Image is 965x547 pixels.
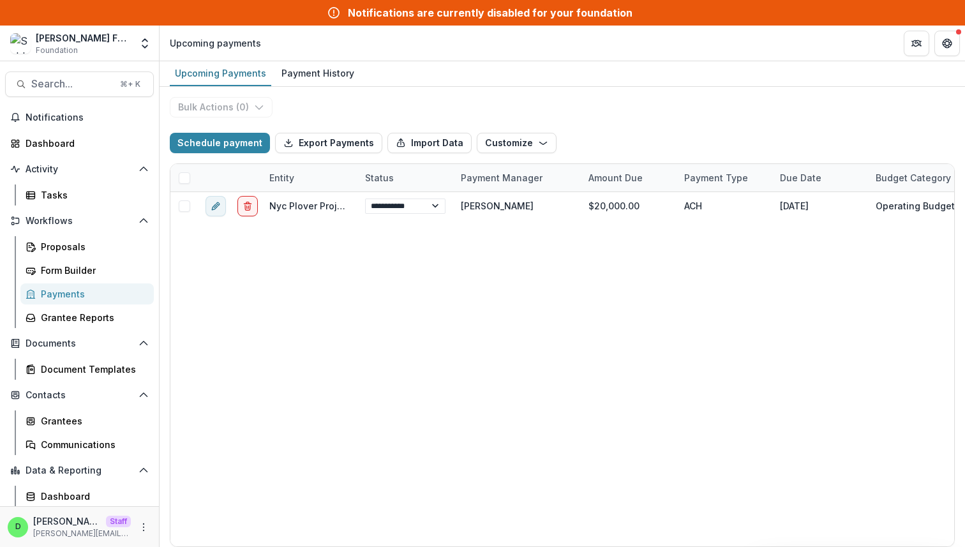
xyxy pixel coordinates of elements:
[262,171,302,184] div: Entity
[276,61,359,86] a: Payment History
[20,260,154,281] a: Form Builder
[5,385,154,405] button: Open Contacts
[772,164,868,191] div: Due Date
[136,520,151,535] button: More
[772,192,868,220] div: [DATE]
[36,45,78,56] span: Foundation
[20,236,154,257] a: Proposals
[26,164,133,175] span: Activity
[677,164,772,191] div: Payment Type
[41,490,144,503] div: Dashboard
[41,414,144,428] div: Grantees
[5,333,154,354] button: Open Documents
[41,188,144,202] div: Tasks
[5,460,154,481] button: Open Data & Reporting
[20,359,154,380] a: Document Templates
[170,36,261,50] div: Upcoming payments
[106,516,131,527] p: Staff
[934,31,960,56] button: Get Help
[262,164,357,191] div: Entity
[677,171,756,184] div: Payment Type
[461,199,534,213] div: [PERSON_NAME]
[581,171,650,184] div: Amount Due
[357,164,453,191] div: Status
[41,311,144,324] div: Grantee Reports
[41,240,144,253] div: Proposals
[41,287,144,301] div: Payments
[868,171,959,184] div: Budget Category
[117,77,143,91] div: ⌘ + K
[20,307,154,328] a: Grantee Reports
[348,5,632,20] div: Notifications are currently disabled for your foundation
[453,164,581,191] div: Payment Manager
[269,200,367,211] a: Nyc Plover Project Inc
[170,61,271,86] a: Upcoming Payments
[5,133,154,154] a: Dashboard
[20,434,154,455] a: Communications
[275,133,382,153] button: Export Payments
[477,133,557,153] button: Customize
[876,199,955,213] div: Operating Budget
[20,184,154,206] a: Tasks
[41,264,144,277] div: Form Builder
[170,133,270,153] button: Schedule payment
[26,338,133,349] span: Documents
[165,34,266,52] nav: breadcrumb
[5,211,154,231] button: Open Workflows
[170,97,273,117] button: Bulk Actions (0)
[26,137,144,150] div: Dashboard
[41,438,144,451] div: Communications
[5,71,154,97] button: Search...
[237,196,258,216] button: delete
[20,410,154,431] a: Grantees
[33,528,131,539] p: [PERSON_NAME][EMAIL_ADDRESS][DOMAIN_NAME]
[581,164,677,191] div: Amount Due
[170,64,271,82] div: Upcoming Payments
[26,390,133,401] span: Contacts
[20,486,154,507] a: Dashboard
[206,196,226,216] button: edit
[15,523,21,531] div: Divyansh
[31,78,112,90] span: Search...
[26,112,149,123] span: Notifications
[33,514,101,528] p: [PERSON_NAME]
[5,107,154,128] button: Notifications
[581,192,677,220] div: $20,000.00
[136,31,154,56] button: Open entity switcher
[677,192,772,220] div: ACH
[10,33,31,54] img: Schlecht Family Foundation DEMO
[5,159,154,179] button: Open Activity
[26,465,133,476] span: Data & Reporting
[387,133,472,153] button: Import Data
[357,171,401,184] div: Status
[20,283,154,304] a: Payments
[868,164,964,191] div: Budget Category
[276,64,359,82] div: Payment History
[26,216,133,227] span: Workflows
[772,171,829,184] div: Due Date
[41,363,144,376] div: Document Templates
[453,171,550,184] div: Payment Manager
[36,31,131,45] div: [PERSON_NAME] Family Foundation DEMO
[904,31,929,56] button: Partners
